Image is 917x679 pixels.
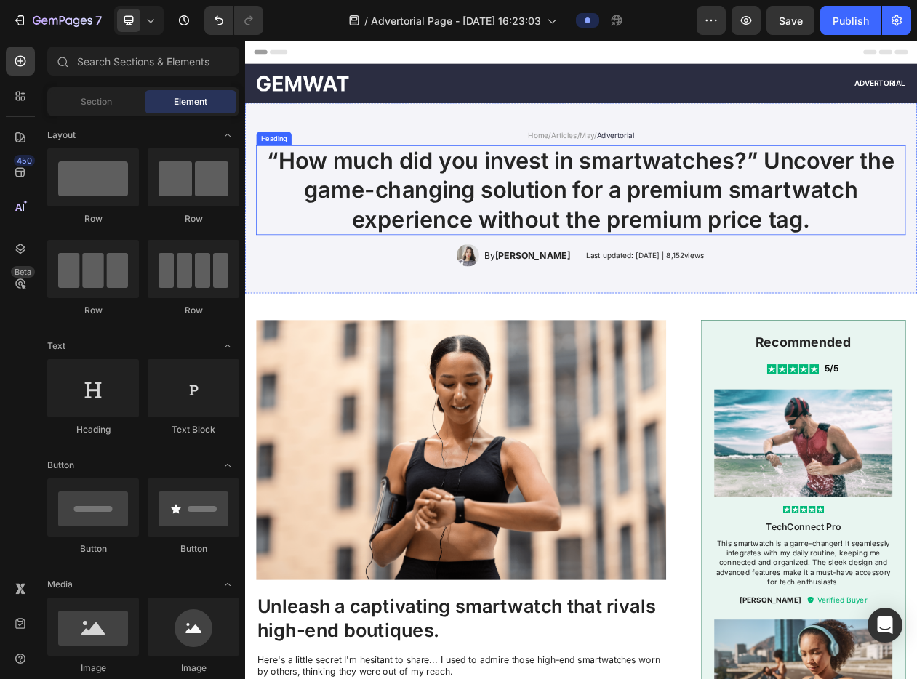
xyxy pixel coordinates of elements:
[47,662,139,675] div: Image
[148,304,239,317] div: Row
[216,124,239,147] span: Toggle open
[766,6,814,35] button: Save
[17,121,57,134] div: Heading
[833,13,869,28] div: Publish
[367,117,394,129] a: Home
[753,418,772,433] p: 5/5
[311,271,423,286] p: By
[6,6,108,35] button: 7
[81,95,112,108] span: Section
[611,624,839,639] p: TechConnect Pro
[275,264,304,293] img: gempages_432750572815254551-0328f95b-0bc8-4ef8-9375-f47b96a60717.png
[398,117,431,129] a: Articles
[216,454,239,477] span: Toggle open
[47,47,239,76] input: Search Sections & Elements
[47,304,139,317] div: Row
[47,578,73,591] span: Media
[371,13,541,28] span: Advertorial Page - [DATE] 16:23:03
[148,423,239,436] div: Text Block
[609,453,841,592] img: gempages_432750572815254551-5db35724-394c-4f32-8516-af8f0a054508.png
[16,117,857,129] p: / / /
[364,13,368,28] span: /
[245,41,917,679] iframe: Design area
[15,136,858,252] h1: “How much did you invest in smartwatches?” Uncover the game-changing solution for a premium smart...
[779,15,803,27] span: Save
[148,542,239,555] div: Button
[216,334,239,358] span: Toggle open
[148,212,239,225] div: Row
[441,49,857,61] p: Advertorial
[216,573,239,596] span: Toggle open
[47,423,139,436] div: Heading
[47,212,139,225] div: Row
[47,339,65,353] span: Text
[611,382,839,403] p: Recommended
[47,542,139,555] div: Button
[868,608,902,643] div: Open Intercom Messenger
[325,271,423,286] strong: [PERSON_NAME]
[47,459,74,472] span: Button
[14,155,35,166] div: 450
[820,6,881,35] button: Publish
[47,129,76,142] span: Layout
[435,117,453,129] a: May
[457,117,505,129] span: Advertorial
[444,273,597,285] p: Last updated: [DATE] | 8,152views
[174,95,207,108] span: Element
[95,12,102,29] p: 7
[204,6,263,35] div: Undo/Redo
[148,662,239,675] div: Image
[11,266,35,278] div: Beta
